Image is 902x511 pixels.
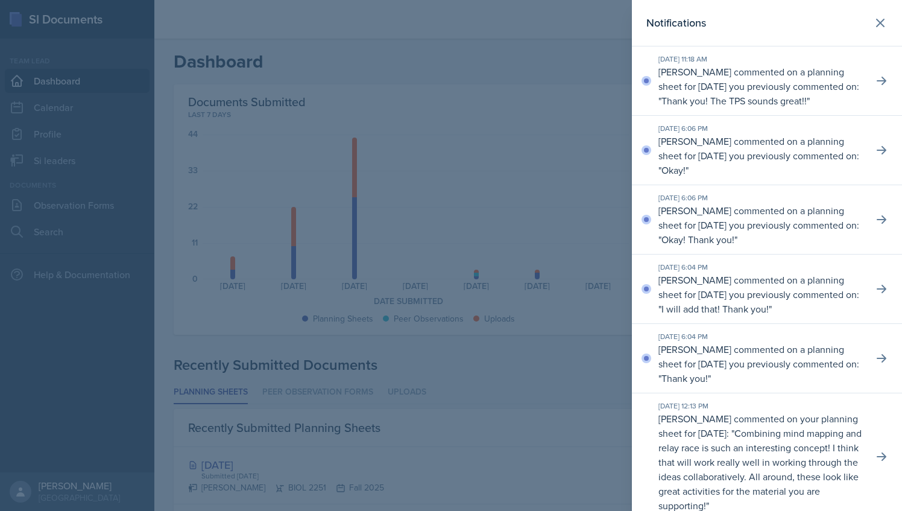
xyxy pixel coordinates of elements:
div: [DATE] 6:06 PM [658,192,863,203]
p: [PERSON_NAME] commented on a planning sheet for [DATE] you previously commented on: " " [658,65,863,108]
p: Okay! Thank you! [661,233,734,246]
p: [PERSON_NAME] commented on a planning sheet for [DATE] you previously commented on: " " [658,203,863,247]
p: Thank you! The TPS sounds great!! [661,94,807,107]
p: Okay! [661,163,686,177]
p: [PERSON_NAME] commented on a planning sheet for [DATE] you previously commented on: " " [658,273,863,316]
p: [PERSON_NAME] commented on a planning sheet for [DATE] you previously commented on: " " [658,342,863,386]
p: I will add that! Thank you! [661,302,769,316]
div: [DATE] 6:04 PM [658,331,863,342]
div: [DATE] 6:06 PM [658,123,863,134]
div: [DATE] 12:13 PM [658,401,863,411]
div: [DATE] 6:04 PM [658,262,863,273]
h2: Notifications [646,14,706,31]
div: [DATE] 11:18 AM [658,54,863,65]
p: [PERSON_NAME] commented on a planning sheet for [DATE] you previously commented on: " " [658,134,863,177]
p: Thank you! [661,372,708,385]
